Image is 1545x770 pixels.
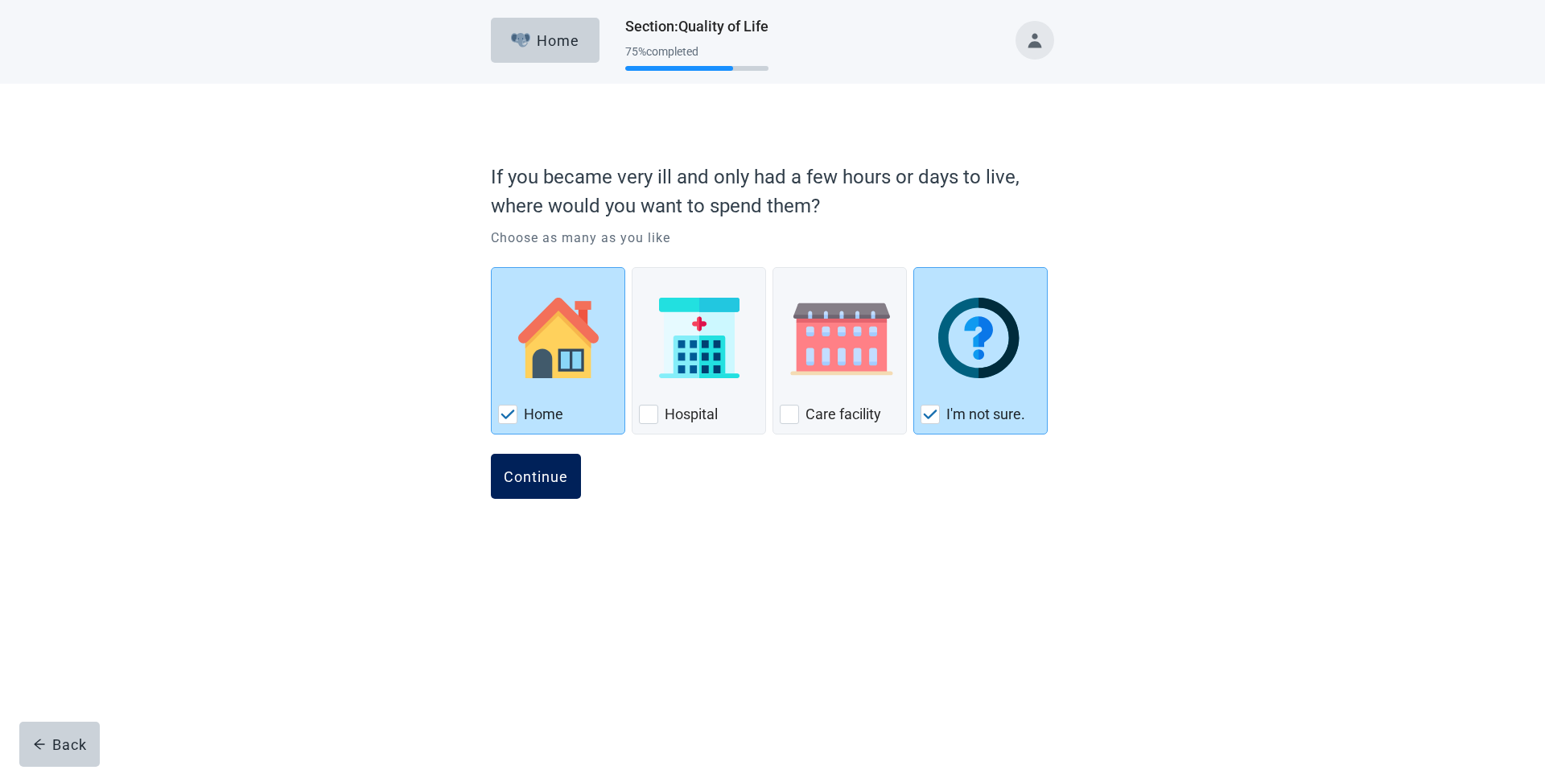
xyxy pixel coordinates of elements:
[491,163,1046,220] p: If you became very ill and only had a few hours or days to live, where would you want to spend them?
[491,229,1054,248] p: Choose as many as you like
[665,405,718,424] label: Hospital
[946,405,1025,424] label: I'm not sure.
[491,18,599,63] button: ElephantHome
[511,32,580,48] div: Home
[1016,21,1054,60] button: Toggle account menu
[491,267,625,434] div: Home, checkbox, checked
[632,267,766,434] div: Hospital, checkbox, not checked
[524,405,563,424] label: Home
[625,15,768,38] h1: Section : Quality of Life
[504,468,568,484] div: Continue
[805,405,881,424] label: Care facility
[625,45,768,58] div: 75 % completed
[625,39,768,78] div: Progress section
[772,267,907,434] div: Care Facility, checkbox, not checked
[33,736,87,752] div: Back
[913,267,1048,434] div: I'm not sure., checkbox, checked
[491,454,581,499] button: Continue
[19,722,100,767] button: arrow-leftBack
[511,33,531,47] img: Elephant
[33,738,46,751] span: arrow-left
